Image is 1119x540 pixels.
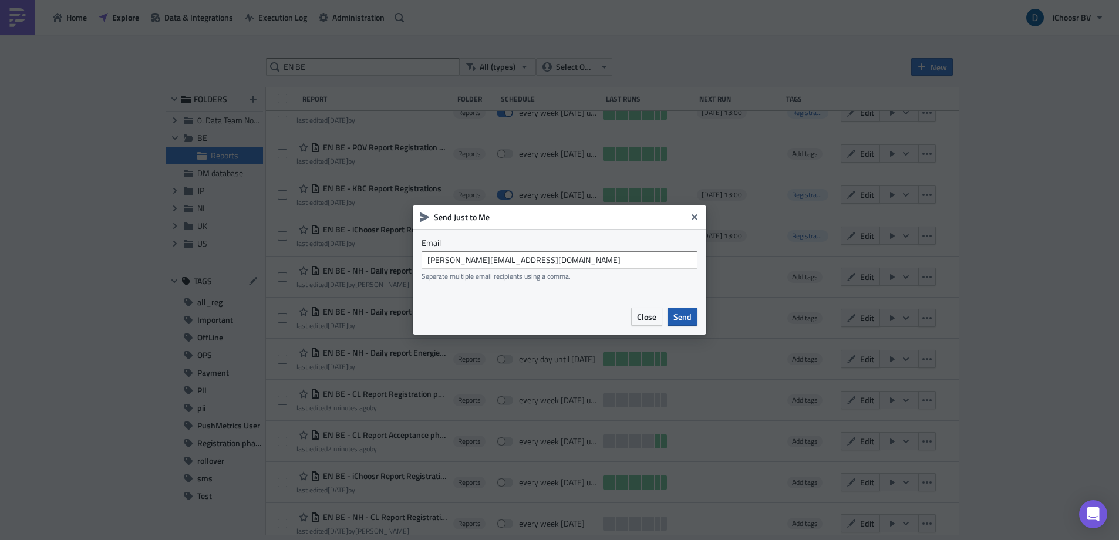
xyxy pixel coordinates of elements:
[422,272,697,281] div: Seperate multiple email recipients using a comma.
[673,310,692,323] span: Send
[637,310,656,323] span: Close
[434,212,686,222] h6: Send Just to Me
[631,308,662,326] button: Close
[1079,500,1107,528] div: Open Intercom Messenger
[686,208,703,226] button: Close
[668,308,697,326] button: Send
[422,238,697,248] label: Email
